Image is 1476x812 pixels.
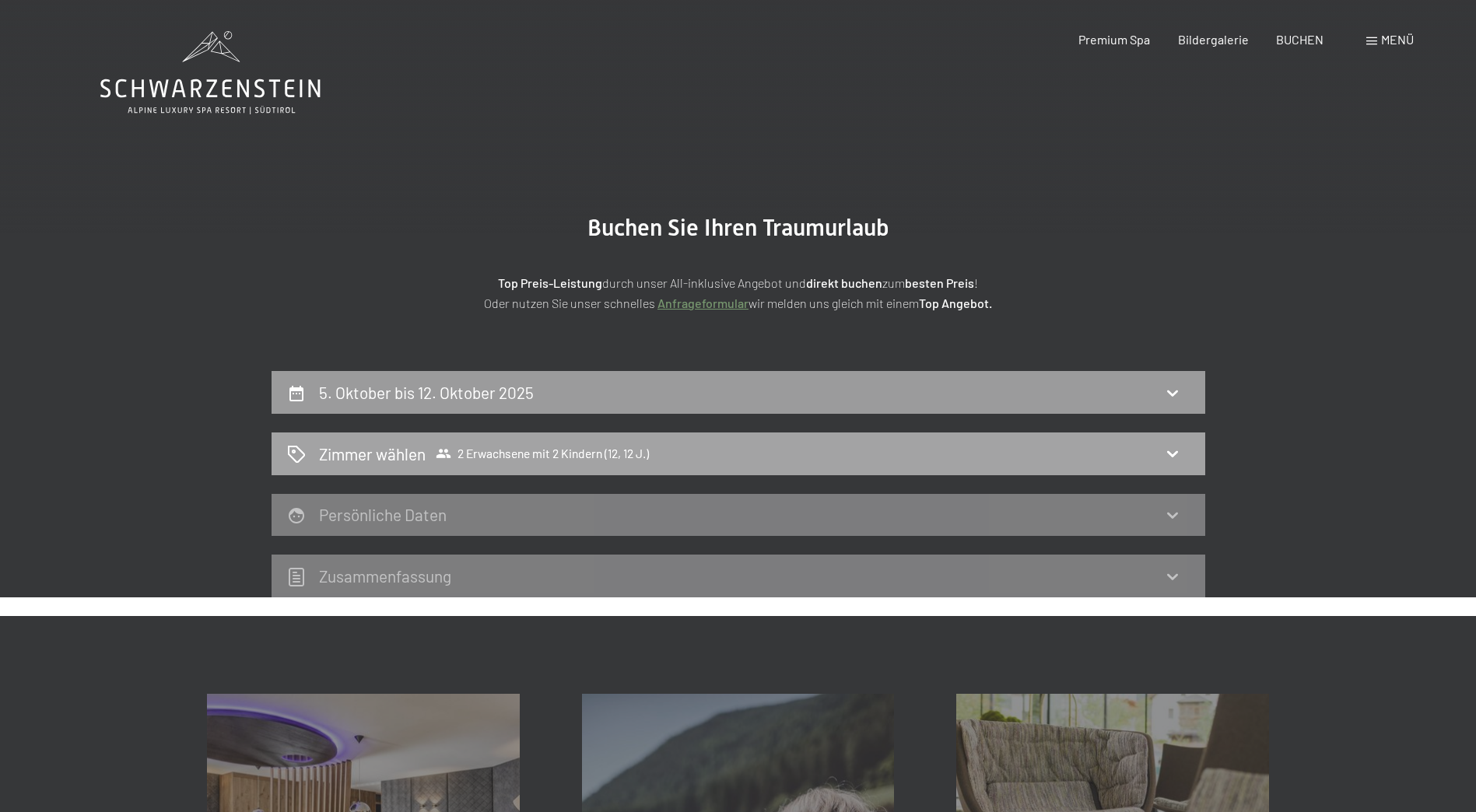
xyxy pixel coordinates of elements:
[1078,32,1150,47] a: Premium Spa
[319,383,534,402] h2: 5. Oktober bis 12. Oktober 2025
[1381,32,1414,47] span: Menü
[1178,32,1249,47] a: Bildergalerie
[919,296,992,310] strong: Top Angebot.
[498,275,602,290] strong: Top Preis-Leistung
[657,296,749,310] a: Anfrageformular
[319,443,426,465] h2: Zimmer wählen
[349,273,1127,313] p: durch unser All-inklusive Angebot und zum ! Oder nutzen Sie unser schnelles wir melden uns gleich...
[587,214,889,241] span: Buchen Sie Ihren Traumurlaub
[436,446,649,461] span: 2 Erwachsene mit 2 Kindern (12, 12 J.)
[806,275,882,290] strong: direkt buchen
[1276,32,1323,47] a: BUCHEN
[319,505,447,524] h2: Persönliche Daten
[905,275,974,290] strong: besten Preis
[319,566,451,586] h2: Zusammen­fassung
